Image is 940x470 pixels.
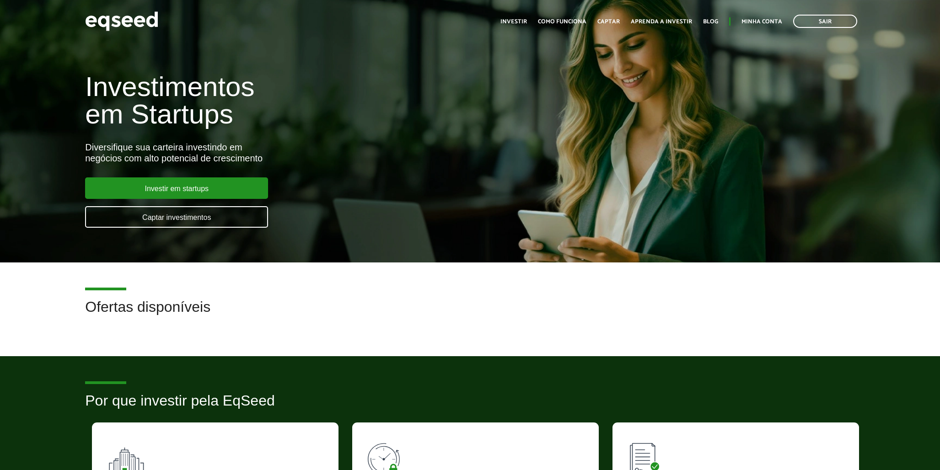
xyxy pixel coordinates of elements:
[597,19,620,25] a: Captar
[85,9,158,33] img: EqSeed
[85,393,855,422] h2: Por que investir pela EqSeed
[85,206,268,228] a: Captar investimentos
[85,299,855,329] h2: Ofertas disponíveis
[631,19,692,25] a: Aprenda a investir
[538,19,586,25] a: Como funciona
[741,19,782,25] a: Minha conta
[793,15,857,28] a: Sair
[500,19,527,25] a: Investir
[703,19,718,25] a: Blog
[85,142,542,164] div: Diversifique sua carteira investindo em negócios com alto potencial de crescimento
[85,177,268,199] a: Investir em startups
[85,73,542,128] h1: Investimentos em Startups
